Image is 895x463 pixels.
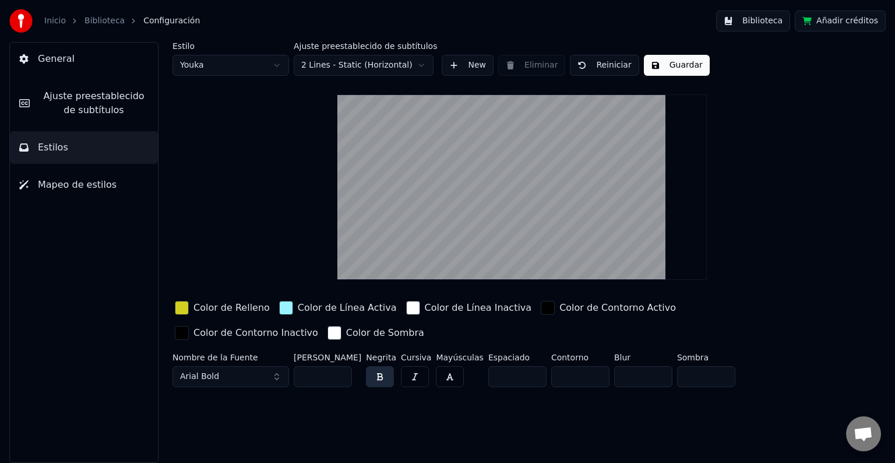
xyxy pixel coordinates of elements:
span: Estilos [38,141,68,155]
label: Cursiva [401,353,431,362]
label: Negrita [366,353,396,362]
button: Reiniciar [570,55,639,76]
div: Color de Sombra [346,326,424,340]
div: Color de Relleno [193,301,270,315]
button: Color de Línea Activa [277,299,399,317]
a: Inicio [44,15,66,27]
div: Chat abierto [846,416,881,451]
label: Estilo [172,42,289,50]
span: Ajuste preestablecido de subtítulos [39,89,149,117]
span: Configuración [143,15,200,27]
div: Color de Línea Activa [298,301,397,315]
label: Ajuste preestablecido de subtítulos [294,42,437,50]
img: youka [9,9,33,33]
button: Mapeo de estilos [10,169,158,201]
button: Color de Contorno Inactivo [172,324,320,342]
label: [PERSON_NAME] [294,353,361,362]
label: Blur [614,353,672,362]
button: Estilos [10,131,158,164]
button: Añadir créditos [795,10,886,31]
button: Color de Línea Inactiva [404,299,534,317]
label: Contorno [551,353,609,362]
span: Mapeo de estilos [38,178,117,192]
button: Color de Contorno Activo [538,299,678,317]
label: Sombra [677,353,735,362]
label: Nombre de la Fuente [172,353,289,362]
a: Biblioteca [84,15,125,27]
label: Mayúsculas [436,353,483,362]
button: General [10,43,158,75]
button: Ajuste preestablecido de subtítulos [10,80,158,127]
div: Color de Contorno Inactivo [193,326,318,340]
nav: breadcrumb [44,15,200,27]
button: Biblioteca [716,10,790,31]
button: Color de Sombra [325,324,427,342]
button: Guardar [644,55,710,76]
div: Color de Línea Inactiva [425,301,532,315]
div: Color de Contorno Activo [559,301,676,315]
label: Espaciado [488,353,547,362]
span: Arial Bold [180,371,219,383]
button: Color de Relleno [172,299,272,317]
button: New [442,55,494,76]
span: General [38,52,75,66]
